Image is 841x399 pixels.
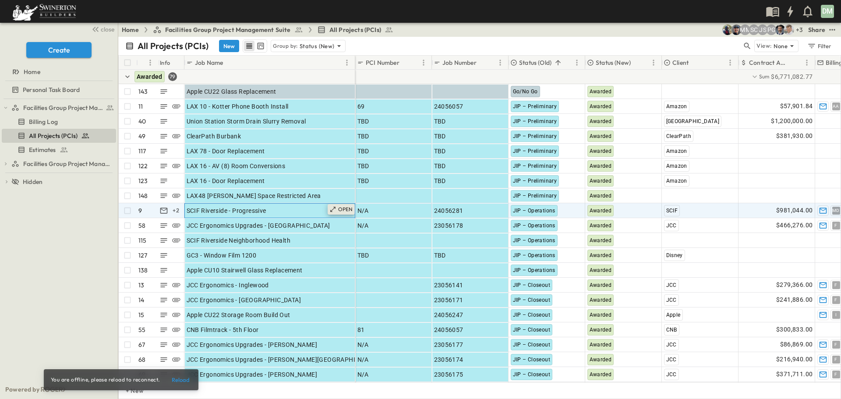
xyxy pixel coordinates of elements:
[138,191,148,200] p: 148
[138,325,145,334] p: 55
[513,208,555,214] span: JIP – Operations
[434,340,463,349] span: 23056177
[357,177,369,185] span: TBD
[138,162,148,170] p: 122
[513,222,555,229] span: JIP – Operations
[590,297,612,303] span: Awarded
[434,296,463,304] span: 23056171
[11,158,114,170] a: Facilities Group Project Management Suite (Copy)
[357,355,369,364] span: N/A
[590,267,612,273] span: Awarded
[513,178,557,184] span: JIP – Preliminary
[434,281,463,290] span: 23056141
[827,25,837,35] button: test
[160,50,170,75] div: Info
[138,87,148,96] p: 143
[195,58,223,67] p: Job Name
[804,40,834,52] button: Filter
[187,266,303,275] span: Apple CU10 Stairwell Glass Replacement
[792,58,802,67] button: Sort
[300,42,335,50] p: Status (New)
[766,25,777,35] div: Pat Gil (pgil@swinerton.com)
[138,355,145,364] p: 68
[138,40,208,52] p: All Projects (PCIs)
[101,25,114,34] span: close
[434,311,463,319] span: 24056247
[2,144,114,156] a: Estimates
[434,102,463,111] span: 24056057
[187,311,290,319] span: Apple CU22 Storage Room Build Out
[23,85,80,94] span: Personal Task Board
[434,221,463,230] span: 23056178
[590,178,612,184] span: Awarded
[513,297,551,303] span: JIP – Closeout
[776,205,813,215] span: $981,044.00
[244,41,254,51] button: row view
[187,281,269,290] span: JCC Ergonomics - Inglewood
[2,116,114,128] a: Billing Log
[145,57,155,68] button: Menu
[225,58,234,67] button: Sort
[434,206,463,215] span: 24056281
[666,208,678,214] span: SCIF
[821,5,834,18] div: DM
[590,208,612,214] span: Awarded
[513,133,557,139] span: JIP – Preliminary
[138,102,143,111] p: 11
[140,58,149,67] button: Sort
[666,357,677,363] span: JCC
[342,57,352,68] button: Menu
[820,4,835,19] button: DM
[29,145,56,154] span: Estimates
[784,25,794,35] img: Aaron Anderson (aaron.anderson@swinerton.com)
[357,221,369,230] span: N/A
[138,132,145,141] p: 49
[29,131,78,140] span: All Projects (PCIs)
[666,103,687,109] span: Amazon
[590,357,612,363] span: Awarded
[796,25,805,34] p: + 3
[590,133,612,139] span: Awarded
[357,340,369,349] span: N/A
[776,354,813,364] span: $216,940.00
[666,371,677,378] span: JCC
[807,41,832,51] div: Filter
[690,58,700,67] button: Sort
[666,148,687,154] span: Amazon
[187,132,241,141] span: ClearPath Burbank
[273,42,298,50] p: Group by:
[2,66,114,78] a: Home
[357,102,365,111] span: 69
[187,102,289,111] span: LAX 10 - Kotter Phone Booth Install
[434,147,446,155] span: TBD
[590,148,612,154] span: Awarded
[2,130,114,142] a: All Projects (PCIs)
[317,25,393,34] a: All Projects (PCIs)
[672,58,689,67] p: Client
[513,103,557,109] span: JIP – Preliminary
[122,25,399,34] nav: breadcrumbs
[666,297,677,303] span: JCC
[633,58,642,67] button: Sort
[513,371,551,378] span: JIP – Closeout
[590,371,612,378] span: Awarded
[513,237,555,244] span: JIP – Operations
[774,42,788,50] p: None
[158,56,184,70] div: Info
[357,370,369,379] span: N/A
[138,311,144,319] p: 15
[2,143,116,157] div: Estimatestest
[513,163,557,169] span: JIP – Preliminary
[590,252,612,258] span: Awarded
[802,57,812,68] button: Menu
[590,312,612,318] span: Awarded
[776,280,813,290] span: $279,366.00
[666,282,677,288] span: JCC
[357,117,369,126] span: TBD
[187,340,318,349] span: JCC Ergonomics Upgrades - [PERSON_NAME]
[434,355,463,364] span: 23056174
[666,252,683,258] span: Disney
